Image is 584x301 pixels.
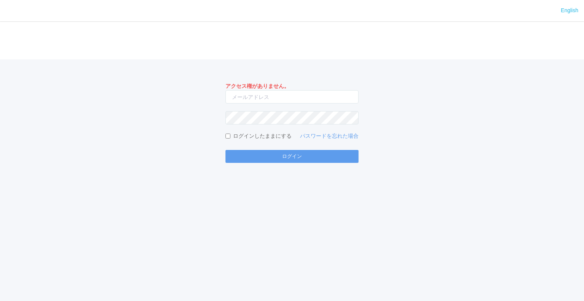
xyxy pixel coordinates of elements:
span: アクセス権がありません。 [225,83,289,89]
a: パスワードを忘れた場合 [300,133,359,139]
input: ログインしたままにする [225,134,230,139]
button: ログイン [225,150,359,163]
input: メールアドレス [225,90,359,104]
label: ログインしたままにする [225,132,292,140]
